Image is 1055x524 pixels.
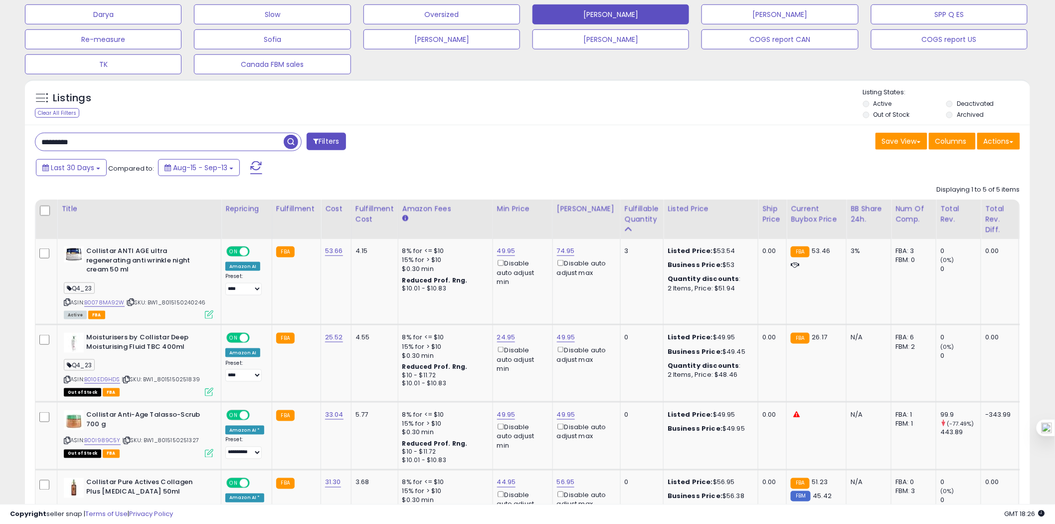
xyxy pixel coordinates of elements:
div: N/A [851,478,883,487]
div: Fulfillable Quantity [625,204,659,225]
div: Displaying 1 to 5 of 5 items [937,185,1020,195]
div: 2 Items, Price: $51.94 [668,284,750,293]
div: 8% for <= $10 [402,410,485,419]
div: 0.00 [762,410,779,419]
div: FBM: 2 [895,342,928,351]
small: Amazon Fees. [402,214,408,223]
button: [PERSON_NAME] [363,29,520,49]
button: Columns [929,133,976,150]
div: ASIN: [64,247,213,318]
span: Compared to: [108,164,154,173]
small: FBM [791,491,810,502]
div: Title [61,204,217,214]
div: Amazon AI * [225,494,264,503]
button: Aug-15 - Sep-13 [158,159,240,176]
b: Listed Price: [668,478,713,487]
div: FBA: 3 [895,247,928,256]
b: Listed Price: [668,246,713,256]
small: FBA [276,247,295,258]
span: OFF [248,248,264,256]
div: Disable auto adjust max [557,422,613,441]
span: 2025-10-14 18:26 GMT [1005,509,1045,519]
div: 0 [940,247,981,256]
h5: Listings [53,91,91,105]
span: FBA [103,388,120,397]
b: Reduced Prof. Rng. [402,440,468,448]
div: 0 [940,333,981,342]
span: 26.17 [812,332,828,342]
label: Out of Stock [874,110,910,119]
div: Amazon AI * [225,426,264,435]
span: Columns [935,136,967,146]
a: 44.95 [497,478,516,488]
a: 49.95 [557,332,575,342]
div: $10 - $11.72 [402,448,485,457]
div: Disable auto adjust min [497,258,545,286]
span: ON [227,248,240,256]
div: Amazon AI [225,262,260,271]
label: Archived [957,110,984,119]
div: $49.95 [668,410,750,419]
div: $10 - $11.72 [402,371,485,380]
a: 31.30 [325,478,341,488]
div: Preset: [225,273,264,295]
div: FBM: 1 [895,419,928,428]
div: 0.00 [985,247,1011,256]
button: Save View [876,133,927,150]
img: 41DkOB1kj-L._SL40_.jpg [64,247,84,262]
div: Total Rev. [940,204,977,225]
span: OFF [248,411,264,420]
span: Q4_23 [64,359,95,371]
div: Total Rev. Diff. [985,204,1015,235]
div: 15% for > $10 [402,342,485,351]
span: 45.42 [813,492,832,501]
small: (0%) [940,256,954,264]
button: Oversized [363,4,520,24]
div: 3.68 [355,478,390,487]
div: $49.95 [668,333,750,342]
div: 15% for > $10 [402,419,485,428]
span: Aug-15 - Sep-13 [173,163,227,173]
button: Sofia [194,29,351,49]
div: 0 [625,333,656,342]
div: Fulfillment Cost [355,204,394,225]
button: Re-measure [25,29,181,49]
label: Active [874,99,892,108]
b: Collistar ANTI AGE ultra regenerating anti wrinkle night cream 50 ml [86,247,207,277]
a: B00I989C5Y [84,437,121,445]
b: Quantity discounts [668,274,739,283]
small: FBA [791,247,809,258]
div: Repricing [225,204,268,214]
b: Listed Price: [668,410,713,419]
span: All listings that are currently out of stock and unavailable for purchase on Amazon [64,450,101,458]
div: Preset: [225,437,264,459]
button: COGS report CAN [702,29,858,49]
div: : [668,274,750,283]
button: Canada FBM sales [194,54,351,74]
div: Disable auto adjust min [497,490,545,518]
div: N/A [851,333,883,342]
button: SPP Q ES [871,4,1028,24]
div: $0.30 min [402,351,485,360]
div: $0.30 min [402,264,485,273]
div: 0 [625,410,656,419]
div: 0.00 [985,478,1011,487]
span: ON [227,479,240,488]
a: 33.04 [325,410,344,420]
div: FBA: 1 [895,410,928,419]
div: Ship Price [762,204,782,225]
a: 74.95 [557,246,575,256]
div: 8% for <= $10 [402,478,485,487]
span: | SKU: BW1_8015150251327 [122,437,199,445]
div: : [668,361,750,370]
span: OFF [248,479,264,488]
div: -343.99 [985,410,1011,419]
img: 31iJ8usL5AL._SL40_.jpg [64,333,84,353]
span: Q4_23 [64,282,95,294]
small: (-77.49%) [947,420,974,428]
b: Business Price: [668,492,722,501]
button: Actions [977,133,1020,150]
b: Listed Price: [668,332,713,342]
small: FBA [276,410,295,421]
div: Disable auto adjust min [497,345,545,373]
